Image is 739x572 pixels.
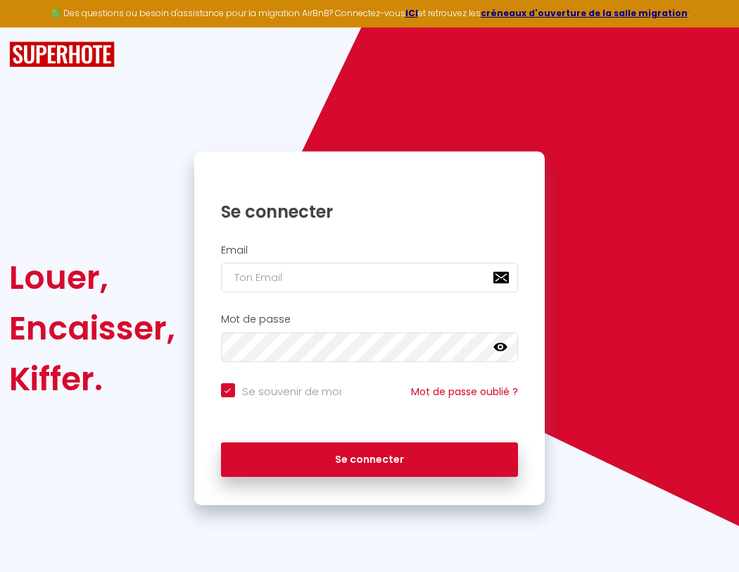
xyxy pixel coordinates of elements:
[481,7,688,19] a: créneaux d'ouverture de la salle migration
[221,313,519,325] h2: Mot de passe
[9,252,175,303] div: Louer,
[405,7,418,19] a: ICI
[9,303,175,354] div: Encaisser,
[221,201,519,223] h1: Se connecter
[221,244,519,256] h2: Email
[411,385,518,399] a: Mot de passe oublié ?
[221,442,519,478] button: Se connecter
[9,42,115,68] img: SuperHote logo
[9,354,175,404] div: Kiffer.
[221,263,519,292] input: Ton Email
